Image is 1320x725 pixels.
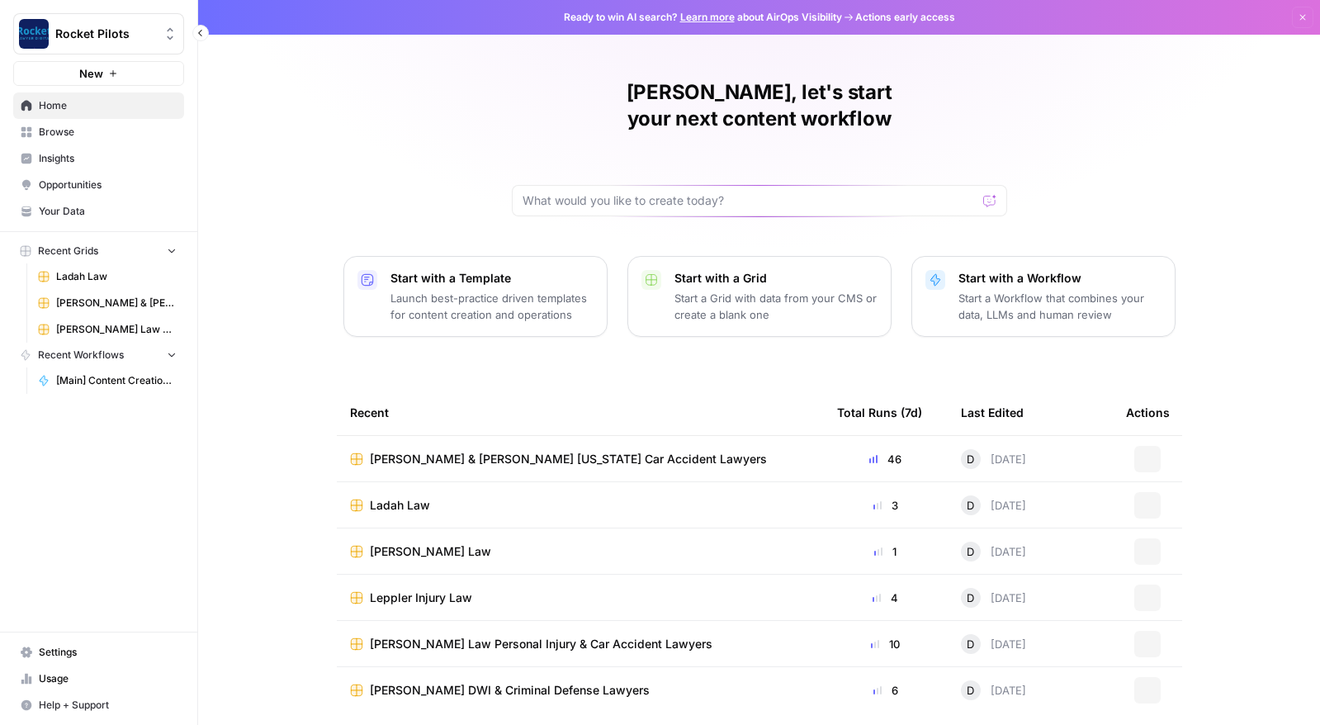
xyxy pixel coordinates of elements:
[31,316,184,343] a: [PERSON_NAME] Law Personal Injury & Car Accident Lawyers
[350,543,811,560] a: [PERSON_NAME] Law
[370,682,650,699] span: [PERSON_NAME] DWI & Criminal Defense Lawyers
[13,13,184,54] button: Workspace: Rocket Pilots
[961,449,1026,469] div: [DATE]
[564,10,842,25] span: Ready to win AI search? about AirOps Visibility
[13,666,184,692] a: Usage
[837,497,934,514] div: 3
[13,239,184,263] button: Recent Grids
[350,451,811,467] a: [PERSON_NAME] & [PERSON_NAME] [US_STATE] Car Accident Lawyers
[370,451,767,467] span: [PERSON_NAME] & [PERSON_NAME] [US_STATE] Car Accident Lawyers
[911,256,1176,337] button: Start with a WorkflowStart a Workflow that combines your data, LLMs and human review
[390,270,594,287] p: Start with a Template
[967,497,974,514] span: D
[967,590,974,606] span: D
[55,26,155,42] span: Rocket Pilots
[961,495,1026,515] div: [DATE]
[39,671,177,686] span: Usage
[837,590,934,606] div: 4
[31,290,184,316] a: [PERSON_NAME] & [PERSON_NAME] [US_STATE] Car Accident Lawyers
[967,451,974,467] span: D
[961,390,1024,435] div: Last Edited
[674,290,878,323] p: Start a Grid with data from your CMS or create a blank one
[13,92,184,119] a: Home
[39,204,177,219] span: Your Data
[350,390,811,435] div: Recent
[56,322,177,337] span: [PERSON_NAME] Law Personal Injury & Car Accident Lawyers
[39,98,177,113] span: Home
[343,256,608,337] button: Start with a TemplateLaunch best-practice driven templates for content creation and operations
[961,542,1026,562] div: [DATE]
[13,198,184,225] a: Your Data
[837,543,934,560] div: 1
[837,390,922,435] div: Total Runs (7d)
[961,680,1026,700] div: [DATE]
[523,192,977,209] input: What would you like to create today?
[680,11,735,23] a: Learn more
[370,636,712,652] span: [PERSON_NAME] Law Personal Injury & Car Accident Lawyers
[350,636,811,652] a: [PERSON_NAME] Law Personal Injury & Car Accident Lawyers
[39,178,177,192] span: Opportunities
[39,125,177,140] span: Browse
[350,682,811,699] a: [PERSON_NAME] DWI & Criminal Defense Lawyers
[958,290,1162,323] p: Start a Workflow that combines your data, LLMs and human review
[13,61,184,86] button: New
[390,290,594,323] p: Launch best-practice driven templates for content creation and operations
[961,588,1026,608] div: [DATE]
[855,10,955,25] span: Actions early access
[31,263,184,290] a: Ladah Law
[837,636,934,652] div: 10
[958,270,1162,287] p: Start with a Workflow
[350,590,811,606] a: Leppler Injury Law
[674,270,878,287] p: Start with a Grid
[370,543,491,560] span: [PERSON_NAME] Law
[13,119,184,145] a: Browse
[31,367,184,394] a: [Main] Content Creation Article
[1126,390,1170,435] div: Actions
[19,19,49,49] img: Rocket Pilots Logo
[370,497,430,514] span: Ladah Law
[13,639,184,666] a: Settings
[967,682,974,699] span: D
[13,145,184,172] a: Insights
[56,269,177,284] span: Ladah Law
[967,543,974,560] span: D
[627,256,892,337] button: Start with a GridStart a Grid with data from your CMS or create a blank one
[13,692,184,718] button: Help + Support
[837,451,934,467] div: 46
[837,682,934,699] div: 6
[56,373,177,388] span: [Main] Content Creation Article
[350,497,811,514] a: Ladah Law
[512,79,1007,132] h1: [PERSON_NAME], let's start your next content workflow
[39,151,177,166] span: Insights
[38,244,98,258] span: Recent Grids
[370,590,472,606] span: Leppler Injury Law
[39,645,177,660] span: Settings
[79,65,103,82] span: New
[39,698,177,713] span: Help + Support
[13,172,184,198] a: Opportunities
[961,634,1026,654] div: [DATE]
[967,636,974,652] span: D
[38,348,124,362] span: Recent Workflows
[13,343,184,367] button: Recent Workflows
[56,296,177,310] span: [PERSON_NAME] & [PERSON_NAME] [US_STATE] Car Accident Lawyers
